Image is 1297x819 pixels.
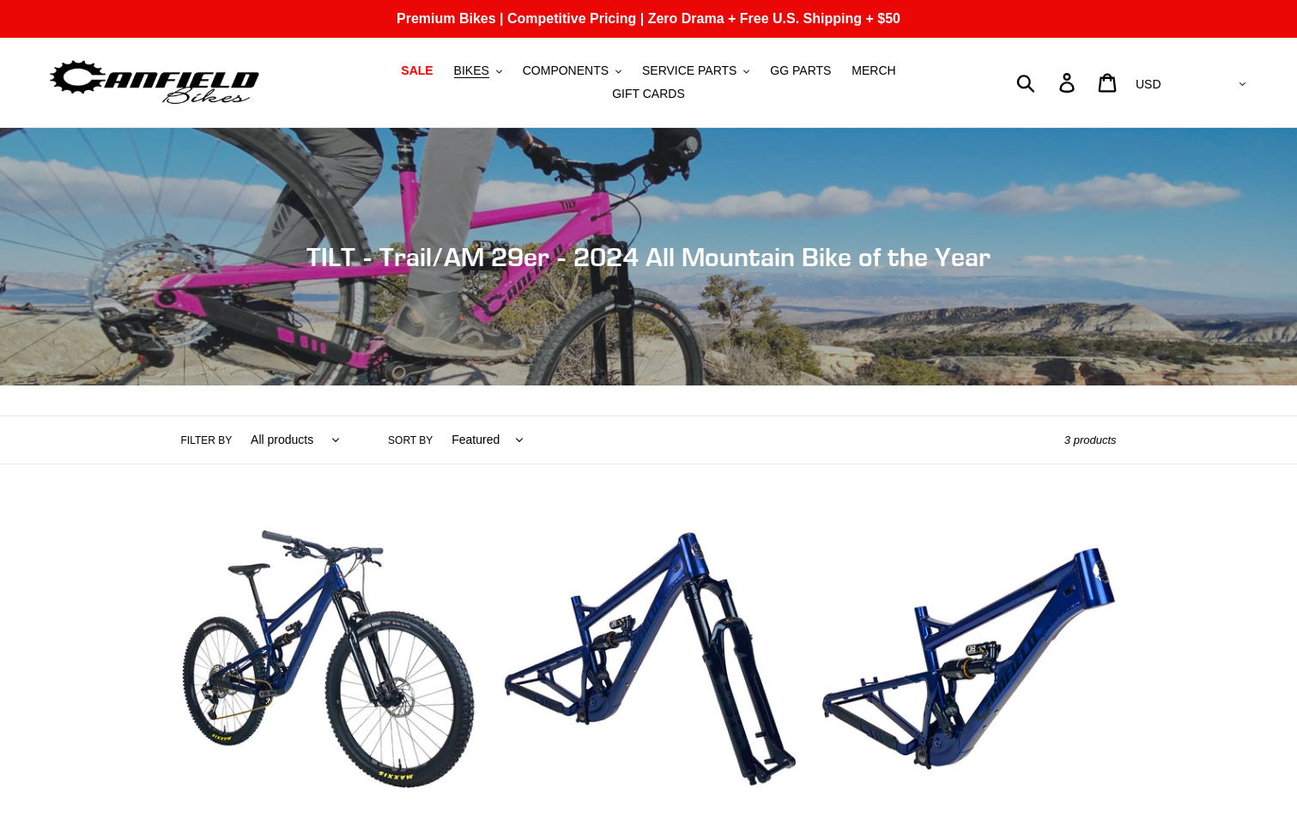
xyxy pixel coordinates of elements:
[1064,434,1117,446] span: 3 products
[843,59,904,82] a: MERCH
[523,64,609,78] span: COMPONENTS
[514,59,630,82] button: COMPONENTS
[642,64,736,78] span: SERVICE PARTS
[770,64,831,78] span: GG PARTS
[852,64,895,78] span: MERCH
[388,433,433,448] label: Sort by
[761,59,839,82] a: GG PARTS
[1026,64,1070,101] input: Search
[392,59,441,82] a: SALE
[612,87,685,101] span: GIFT CARDS
[445,59,511,82] button: BIKES
[603,82,694,106] a: GIFT CARDS
[454,64,489,78] span: BIKES
[47,56,262,110] img: Canfield Bikes
[633,59,758,82] button: SERVICE PARTS
[181,433,233,448] label: Filter by
[401,64,433,78] span: SALE
[306,241,991,272] span: TILT - Trail/AM 29er - 2024 All Mountain Bike of the Year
